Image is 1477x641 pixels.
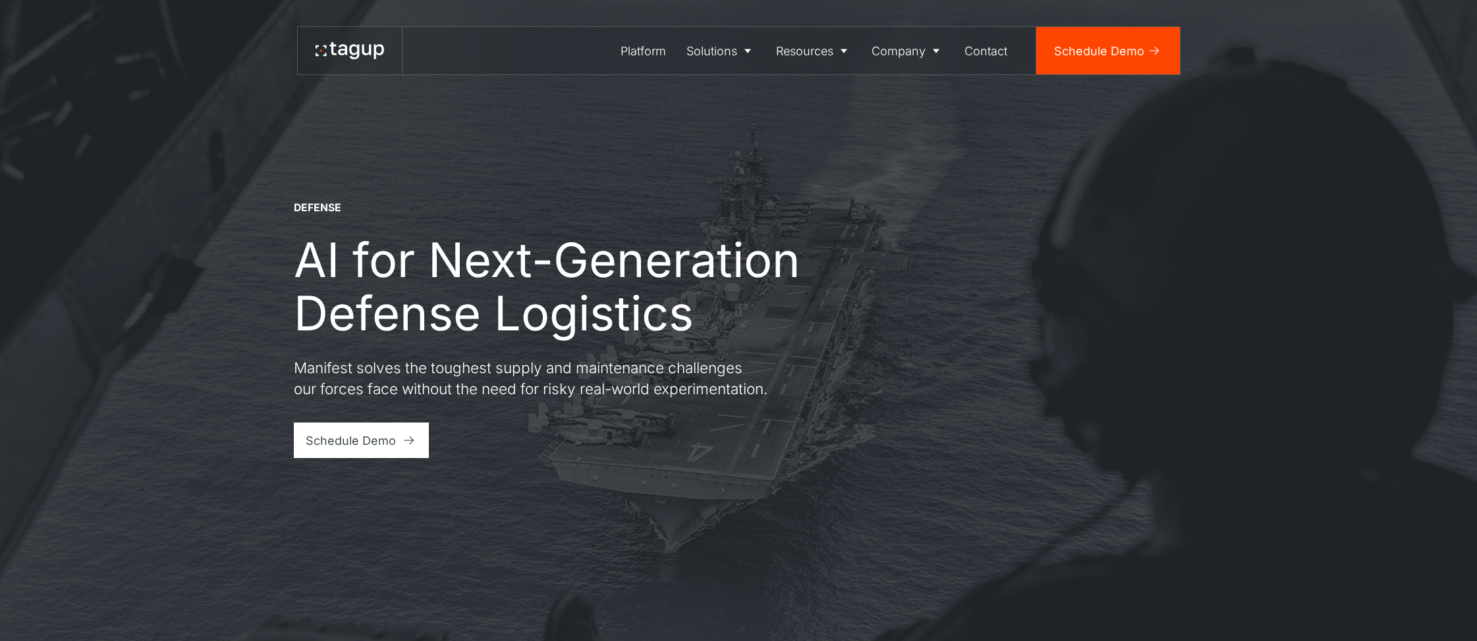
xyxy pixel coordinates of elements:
[294,357,768,399] p: Manifest solves the toughest supply and maintenance challenges our forces face without the need f...
[610,27,677,74] a: Platform
[294,233,847,340] h1: AI for Next-Generation Defense Logistics
[294,423,429,458] a: Schedule Demo
[954,27,1018,74] a: Contact
[964,42,1007,60] div: Contact
[872,42,926,60] div: Company
[306,432,396,449] div: Schedule Demo
[1036,27,1180,74] a: Schedule Demo
[621,42,666,60] div: Platform
[686,42,737,60] div: Solutions
[862,27,955,74] a: Company
[776,42,833,60] div: Resources
[294,201,341,215] div: DEFENSE
[677,27,766,74] a: Solutions
[766,27,862,74] a: Resources
[1054,42,1144,60] div: Schedule Demo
